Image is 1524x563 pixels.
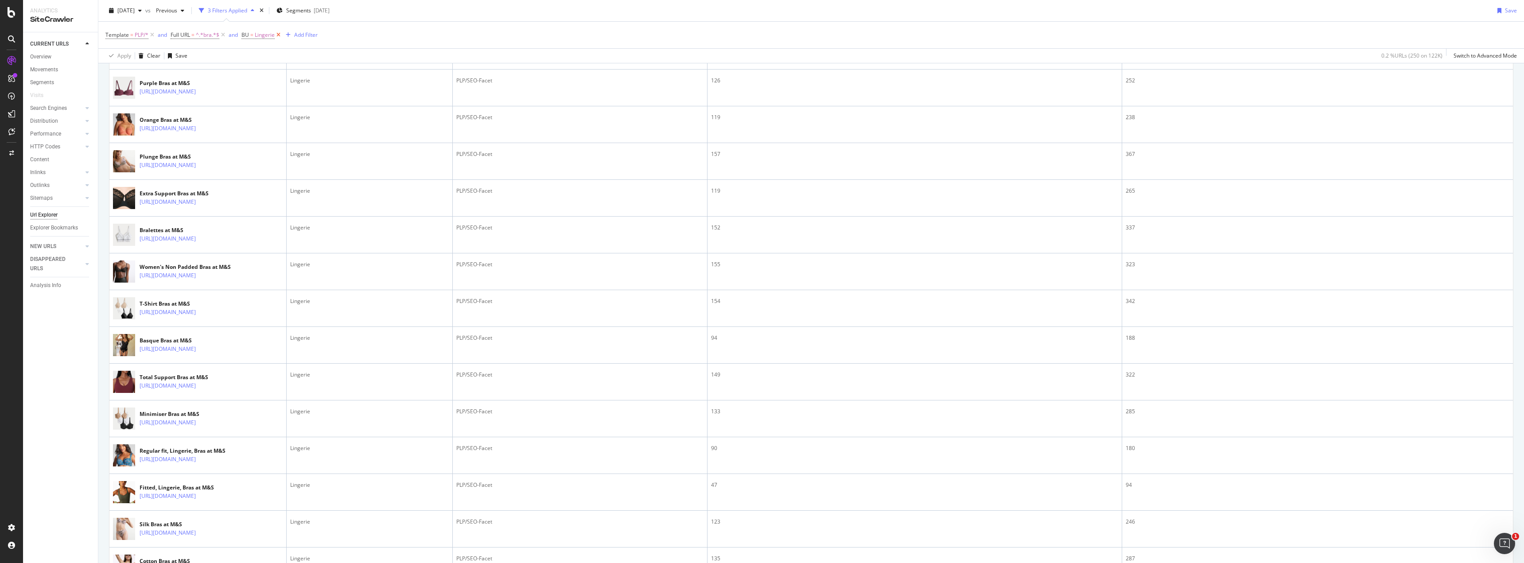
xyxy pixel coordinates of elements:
[171,31,190,39] span: Full URL
[290,150,449,158] div: Lingerie
[30,104,83,113] a: Search Engines
[456,334,704,342] div: PLP/SEO-Facet
[1505,7,1517,14] div: Save
[290,297,449,305] div: Lingerie
[711,518,1118,526] div: 123
[1126,408,1509,415] div: 285
[175,52,187,59] div: Save
[30,155,49,164] div: Content
[113,331,135,360] img: main image
[30,52,51,62] div: Overview
[30,168,83,177] a: Inlinks
[456,260,704,268] div: PLP/SEO-Facet
[456,408,704,415] div: PLP/SEO-Facet
[1512,533,1519,540] span: 1
[30,194,83,203] a: Sitemaps
[140,234,196,243] a: [URL][DOMAIN_NAME]
[30,15,91,25] div: SiteCrawler
[290,187,449,195] div: Lingerie
[113,184,135,213] img: main image
[140,345,196,353] a: [URL][DOMAIN_NAME]
[30,242,83,251] a: NEW URLS
[135,29,148,41] span: PLP/*
[113,294,135,323] img: main image
[30,223,78,233] div: Explorer Bookmarks
[1126,297,1509,305] div: 342
[140,161,196,170] a: [URL][DOMAIN_NAME]
[273,4,333,18] button: Segments[DATE]
[286,7,311,14] span: Segments
[113,368,135,396] img: main image
[30,255,83,273] a: DISAPPEARED URLS
[30,242,56,251] div: NEW URLS
[1454,52,1517,59] div: Switch to Advanced Mode
[140,87,196,96] a: [URL][DOMAIN_NAME]
[1126,334,1509,342] div: 188
[711,150,1118,158] div: 157
[1126,113,1509,121] div: 238
[117,52,131,59] div: Apply
[30,78,92,87] a: Segments
[113,515,135,544] img: main image
[140,455,196,464] a: [URL][DOMAIN_NAME]
[314,7,330,14] div: [DATE]
[140,492,196,501] a: [URL][DOMAIN_NAME]
[30,65,92,74] a: Movements
[1126,224,1509,232] div: 337
[456,481,704,489] div: PLP/SEO-Facet
[152,7,177,14] span: Previous
[147,52,160,59] div: Clear
[1126,444,1509,452] div: 180
[30,78,54,87] div: Segments
[30,104,67,113] div: Search Engines
[140,337,234,345] div: Basque Bras at M&S
[456,113,704,121] div: PLP/SEO-Facet
[30,91,43,100] div: Visits
[711,408,1118,415] div: 133
[152,4,188,18] button: Previous
[140,520,234,528] div: Silk Bras at M&S
[158,31,167,39] div: and
[140,263,234,271] div: Women's Non Padded Bras at M&S
[113,257,135,286] img: main image
[30,194,53,203] div: Sitemaps
[30,155,92,164] a: Content
[140,190,234,198] div: Extra Support Bras at M&S
[1381,52,1442,59] div: 0.2 % URLs ( 250 on 122K )
[30,91,52,100] a: Visits
[117,7,135,14] span: 2025 Aug. 23rd
[229,31,238,39] button: and
[1450,49,1517,63] button: Switch to Advanced Mode
[30,142,83,151] a: HTTP Codes
[105,49,131,63] button: Apply
[140,271,196,280] a: [URL][DOMAIN_NAME]
[30,181,83,190] a: Outlinks
[711,297,1118,305] div: 154
[711,77,1118,85] div: 126
[255,29,275,41] span: Lingerie
[113,404,135,433] img: main image
[290,481,449,489] div: Lingerie
[290,555,449,563] div: Lingerie
[30,39,69,49] div: CURRENT URLS
[456,77,704,85] div: PLP/SEO-Facet
[105,31,129,39] span: Template
[30,255,75,273] div: DISAPPEARED URLS
[140,116,234,124] div: Orange Bras at M&S
[1126,555,1509,563] div: 287
[1126,77,1509,85] div: 252
[1494,4,1517,18] button: Save
[30,281,92,290] a: Analysis Info
[140,226,234,234] div: Bralettes at M&S
[140,198,196,206] a: [URL][DOMAIN_NAME]
[140,447,234,455] div: Regular fit, Lingerie, Bras at M&S
[140,381,196,390] a: [URL][DOMAIN_NAME]
[191,31,194,39] span: =
[711,444,1118,452] div: 90
[456,224,704,232] div: PLP/SEO-Facet
[30,129,61,139] div: Performance
[241,31,249,39] span: BU
[282,30,318,40] button: Add Filter
[113,110,135,139] img: main image
[456,518,704,526] div: PLP/SEO-Facet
